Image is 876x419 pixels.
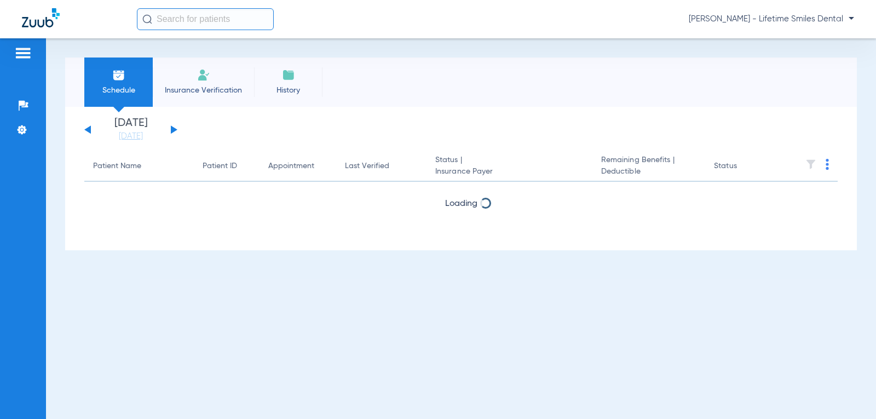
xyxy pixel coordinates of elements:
[826,159,829,170] img: group-dot-blue.svg
[98,131,164,142] a: [DATE]
[427,151,592,182] th: Status |
[93,160,185,172] div: Patient Name
[93,85,145,96] span: Schedule
[262,85,314,96] span: History
[345,160,389,172] div: Last Verified
[592,151,705,182] th: Remaining Benefits |
[22,8,60,27] img: Zuub Logo
[137,8,274,30] input: Search for patients
[161,85,246,96] span: Insurance Verification
[435,166,584,177] span: Insurance Payer
[705,151,779,182] th: Status
[98,118,164,142] li: [DATE]
[689,14,854,25] span: [PERSON_NAME] - Lifetime Smiles Dental
[268,160,314,172] div: Appointment
[203,160,237,172] div: Patient ID
[203,160,251,172] div: Patient ID
[345,160,418,172] div: Last Verified
[112,68,125,82] img: Schedule
[601,166,696,177] span: Deductible
[805,159,816,170] img: filter.svg
[93,160,141,172] div: Patient Name
[268,160,327,172] div: Appointment
[282,68,295,82] img: History
[142,14,152,24] img: Search Icon
[14,47,32,60] img: hamburger-icon
[197,68,210,82] img: Manual Insurance Verification
[445,199,477,208] span: Loading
